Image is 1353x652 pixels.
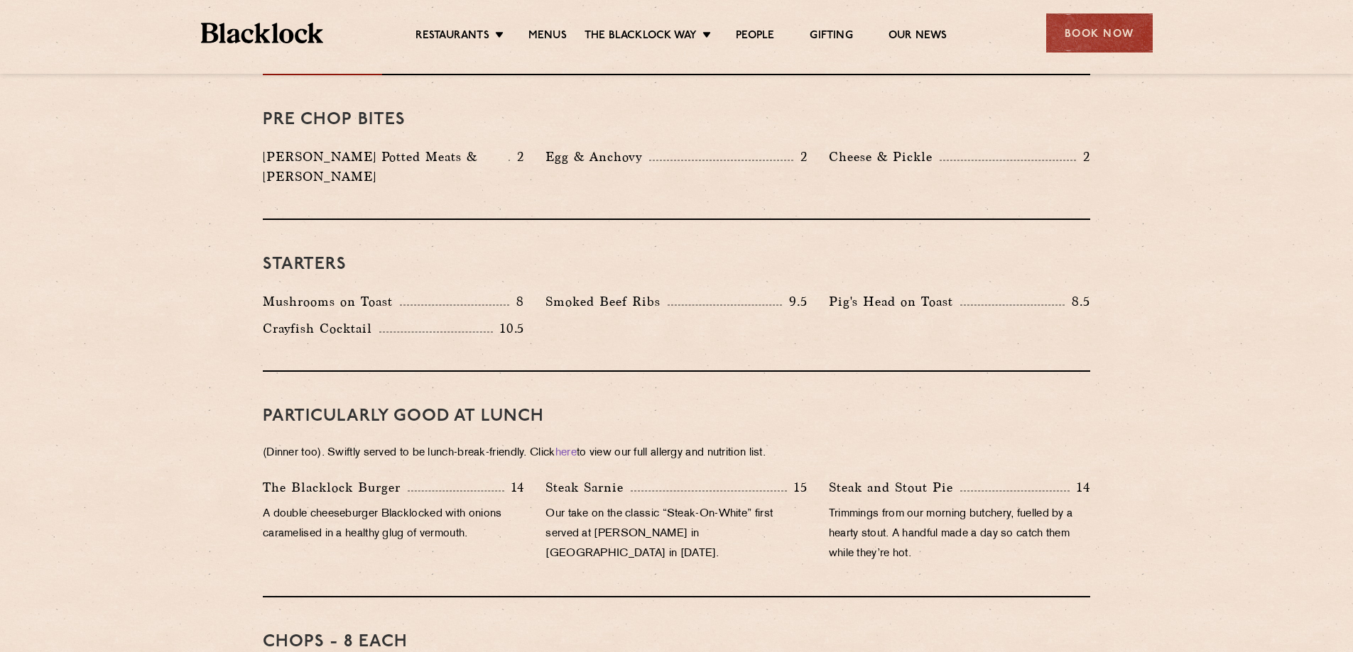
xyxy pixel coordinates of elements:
a: here [555,448,577,458]
p: 8 [509,292,524,311]
p: 10.5 [493,319,524,338]
p: 2 [793,148,808,166]
p: 14 [1070,478,1090,497]
a: The Blacklock Way [585,29,697,45]
p: Mushrooms on Toast [263,292,400,311]
p: Steak and Stout Pie [829,477,960,497]
p: The Blacklock Burger [263,477,408,497]
h3: Starters [263,255,1090,274]
p: Crayfish Cocktail [263,319,379,338]
a: Restaurants [415,29,489,45]
p: (Dinner too). Swiftly served to be lunch-break-friendly. Click to view our full allergy and nutri... [263,443,1090,463]
a: Menus [528,29,567,45]
div: Book Now [1046,13,1153,53]
p: Smoked Beef Ribs [545,292,668,311]
a: People [736,29,774,45]
h3: PARTICULARLY GOOD AT LUNCH [263,407,1090,426]
p: A double cheeseburger Blacklocked with onions caramelised in a healthy glug of vermouth. [263,504,524,544]
p: 8.5 [1065,292,1090,311]
p: 14 [504,478,525,497]
a: Gifting [810,29,852,45]
p: [PERSON_NAME] Potted Meats & [PERSON_NAME] [263,147,509,187]
p: Steak Sarnie [545,477,631,497]
p: Cheese & Pickle [829,147,940,167]
img: BL_Textured_Logo-footer-cropped.svg [201,23,324,43]
p: Our take on the classic “Steak-On-White” first served at [PERSON_NAME] in [GEOGRAPHIC_DATA] in [D... [545,504,807,564]
a: Our News [889,29,947,45]
p: 2 [510,148,524,166]
p: Egg & Anchovy [545,147,649,167]
p: Trimmings from our morning butchery, fuelled by a hearty stout. A handful made a day so catch the... [829,504,1090,564]
p: 15 [787,478,808,497]
h3: Chops - 8 each [263,633,1090,651]
p: 9.5 [782,292,808,311]
p: Pig's Head on Toast [829,292,960,311]
h3: Pre Chop Bites [263,111,1090,129]
p: 2 [1076,148,1090,166]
